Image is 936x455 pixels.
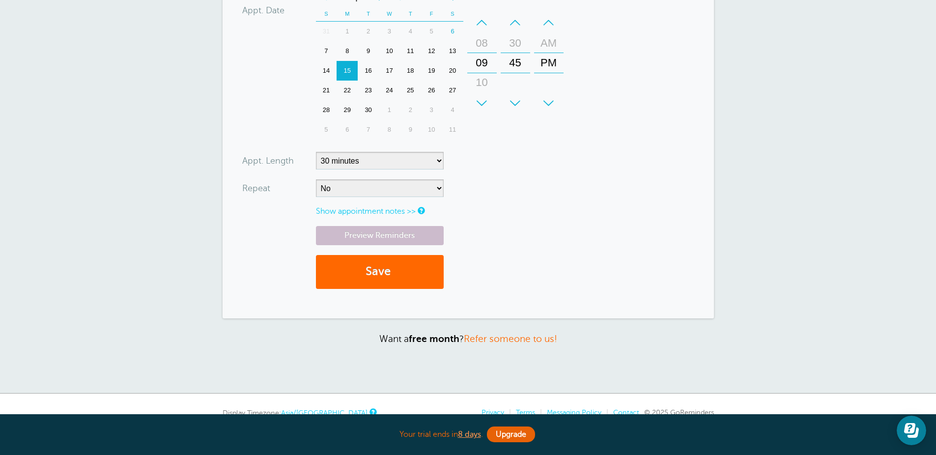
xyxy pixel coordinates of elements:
[442,120,463,140] div: 11
[400,81,421,100] div: 25
[337,100,358,120] div: Monday, September 29
[337,41,358,61] div: Monday, September 8
[421,120,442,140] div: 10
[442,22,463,41] div: 6
[316,207,416,216] a: Show appointment notes >>
[421,41,442,61] div: Friday, September 12
[400,6,421,22] th: T
[400,100,421,120] div: 2
[316,22,337,41] div: Sunday, August 31
[337,61,358,81] div: 15
[379,81,400,100] div: 24
[470,53,494,73] div: 09
[421,100,442,120] div: 3
[442,81,463,100] div: 27
[316,61,337,81] div: Sunday, September 14
[358,100,379,120] div: Tuesday, September 30
[442,100,463,120] div: 4
[358,81,379,100] div: Tuesday, September 23
[442,61,463,81] div: 20
[400,61,421,81] div: Thursday, September 18
[316,61,337,81] div: 14
[337,61,358,81] div: Monday, September 15
[442,81,463,100] div: Saturday, September 27
[464,334,557,344] a: Refer someone to us!
[418,207,424,214] a: Notes are for internal use only, and are not visible to your clients.
[501,13,530,113] div: Minutes
[421,22,442,41] div: Friday, September 5
[400,100,421,120] div: Thursday, October 2
[409,334,459,344] strong: free month
[369,409,375,415] a: This is the timezone being used to display dates and times to you on this device. Click the timez...
[400,81,421,100] div: Thursday, September 25
[421,22,442,41] div: 5
[242,156,294,165] label: Appt. Length
[421,6,442,22] th: F
[379,100,400,120] div: 1
[358,41,379,61] div: Tuesday, September 9
[400,41,421,61] div: Thursday, September 11
[421,81,442,100] div: 26
[400,41,421,61] div: 11
[535,408,542,417] li: |
[316,41,337,61] div: 7
[281,409,368,417] a: Asia/[GEOGRAPHIC_DATA]
[613,408,639,416] a: Contact
[358,120,379,140] div: Tuesday, October 7
[337,120,358,140] div: 6
[421,61,442,81] div: 19
[547,408,601,416] a: Messaging Policy
[337,22,358,41] div: 1
[458,430,481,439] a: 8 days
[487,427,535,442] a: Upgrade
[379,22,400,41] div: Wednesday, September 3
[337,81,358,100] div: Monday, September 22
[442,41,463,61] div: 13
[421,120,442,140] div: Friday, October 10
[379,120,400,140] div: 8
[379,100,400,120] div: Wednesday, October 1
[421,61,442,81] div: Friday, September 19
[358,41,379,61] div: 9
[223,408,375,417] div: Display Timezone:
[400,22,421,41] div: 4
[400,61,421,81] div: 18
[316,120,337,140] div: 5
[316,100,337,120] div: Sunday, September 28
[379,120,400,140] div: Wednesday, October 8
[897,416,926,445] iframe: Resource center
[442,61,463,81] div: Saturday, September 20
[442,120,463,140] div: Saturday, October 11
[537,33,561,53] div: AM
[467,13,497,113] div: Hours
[316,6,337,22] th: S
[400,120,421,140] div: 9
[470,73,494,92] div: 10
[379,61,400,81] div: 17
[337,22,358,41] div: Monday, September 1
[400,120,421,140] div: Thursday, October 9
[379,22,400,41] div: 3
[504,53,527,73] div: 45
[442,41,463,61] div: Saturday, September 13
[337,6,358,22] th: M
[421,100,442,120] div: Friday, October 3
[400,22,421,41] div: Thursday, September 4
[316,81,337,100] div: Sunday, September 21
[601,408,608,417] li: |
[379,41,400,61] div: 10
[470,33,494,53] div: 08
[358,61,379,81] div: Tuesday, September 16
[470,92,494,112] div: 11
[482,408,504,416] a: Privacy
[316,41,337,61] div: Sunday, September 7
[337,41,358,61] div: 8
[442,22,463,41] div: Today, Saturday, September 6
[379,6,400,22] th: W
[358,22,379,41] div: 2
[421,41,442,61] div: 12
[337,120,358,140] div: Monday, October 6
[442,6,463,22] th: S
[442,100,463,120] div: Saturday, October 4
[316,255,444,289] button: Save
